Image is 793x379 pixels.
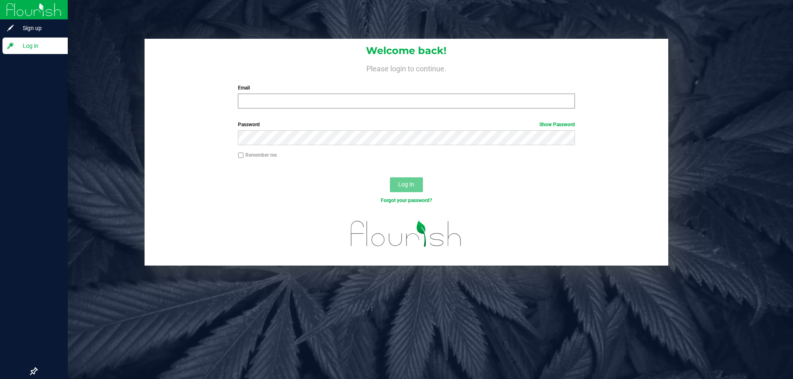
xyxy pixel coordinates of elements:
span: Log In [398,181,414,188]
img: flourish_logo.svg [341,213,472,255]
span: Log in [14,41,64,51]
input: Remember me [238,153,244,158]
button: Log In [390,177,423,192]
a: Forgot your password? [381,198,432,203]
a: Show Password [539,122,575,127]
h1: Welcome back! [145,45,668,56]
inline-svg: Sign up [6,24,14,32]
h4: Please login to continue. [145,63,668,73]
span: Sign up [14,23,64,33]
inline-svg: Log in [6,42,14,50]
label: Email [238,84,575,92]
span: Password [238,122,260,127]
label: Remember me [238,151,277,159]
